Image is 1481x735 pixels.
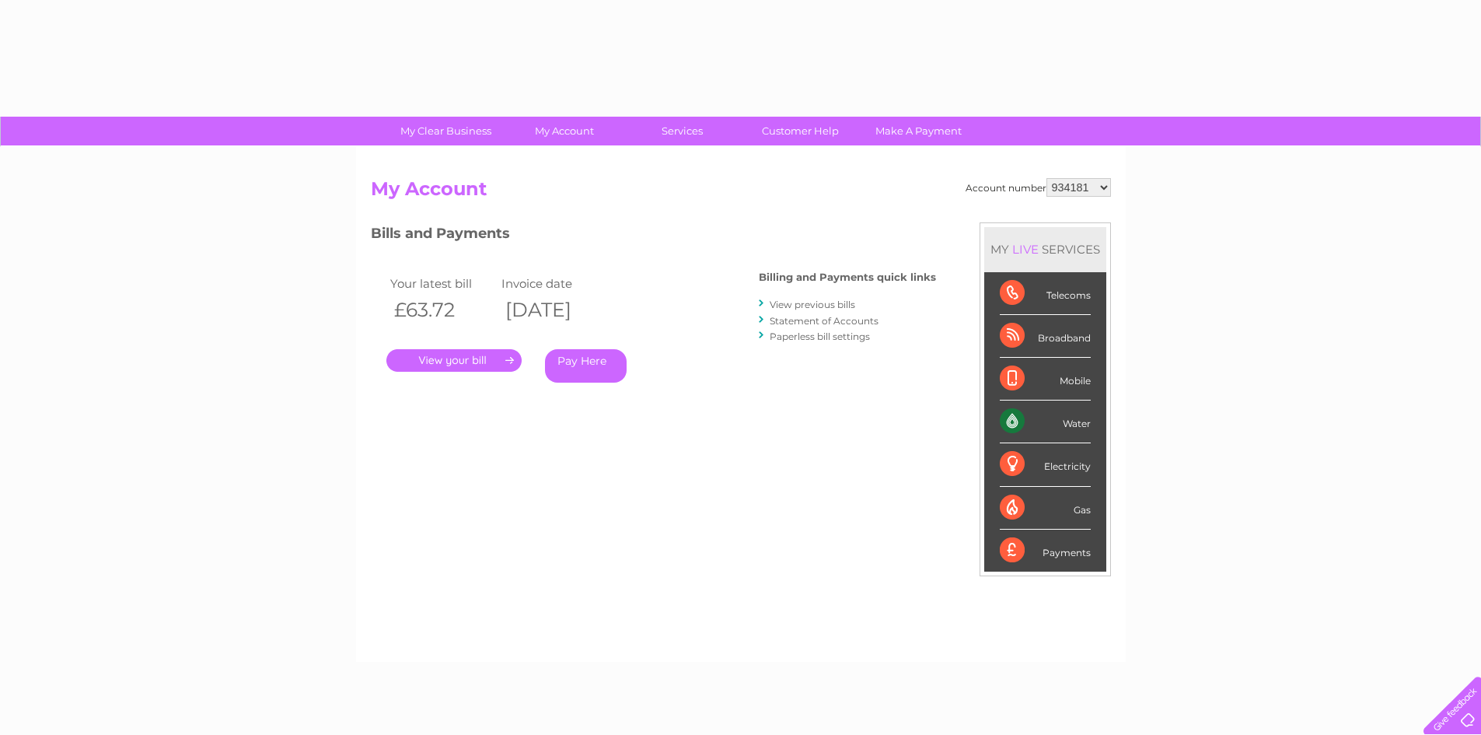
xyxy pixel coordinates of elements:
[966,178,1111,197] div: Account number
[1000,487,1091,530] div: Gas
[498,273,610,294] td: Invoice date
[371,222,936,250] h3: Bills and Payments
[386,273,498,294] td: Your latest bill
[770,331,870,342] a: Paperless bill settings
[759,271,936,283] h4: Billing and Payments quick links
[386,349,522,372] a: .
[1000,315,1091,358] div: Broadband
[854,117,983,145] a: Make A Payment
[736,117,864,145] a: Customer Help
[1000,530,1091,572] div: Payments
[984,227,1106,271] div: MY SERVICES
[1000,443,1091,486] div: Electricity
[770,315,878,327] a: Statement of Accounts
[1009,242,1042,257] div: LIVE
[770,299,855,310] a: View previous bills
[371,178,1111,208] h2: My Account
[545,349,627,383] a: Pay Here
[1000,358,1091,401] div: Mobile
[500,117,628,145] a: My Account
[386,294,498,326] th: £63.72
[1000,272,1091,315] div: Telecoms
[382,117,510,145] a: My Clear Business
[618,117,746,145] a: Services
[1000,401,1091,443] div: Water
[498,294,610,326] th: [DATE]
